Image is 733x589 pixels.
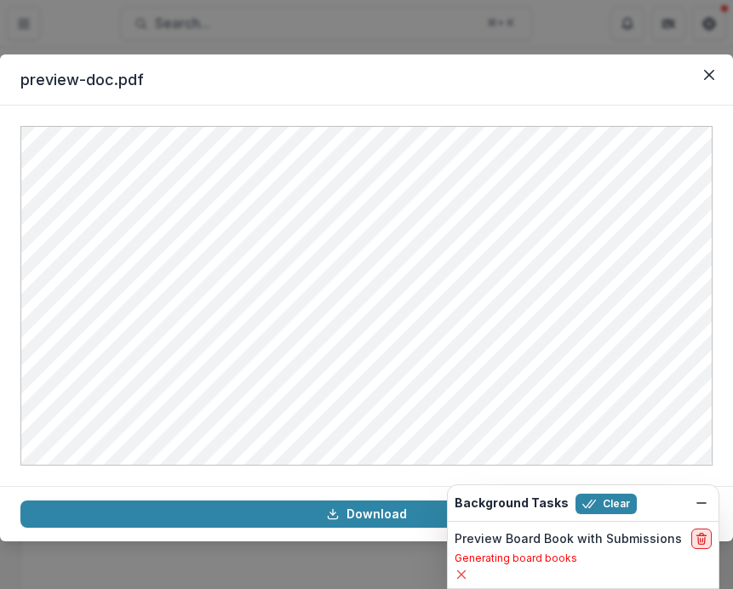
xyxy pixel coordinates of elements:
[696,61,723,89] button: Close
[691,529,712,549] button: delete
[20,500,713,528] a: Download
[576,494,637,514] button: Clear
[455,551,712,566] p: Generating board books
[691,493,712,513] button: Dismiss
[455,496,569,511] h2: Background Tasks
[455,532,682,546] h2: Preview Board Book with Submissions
